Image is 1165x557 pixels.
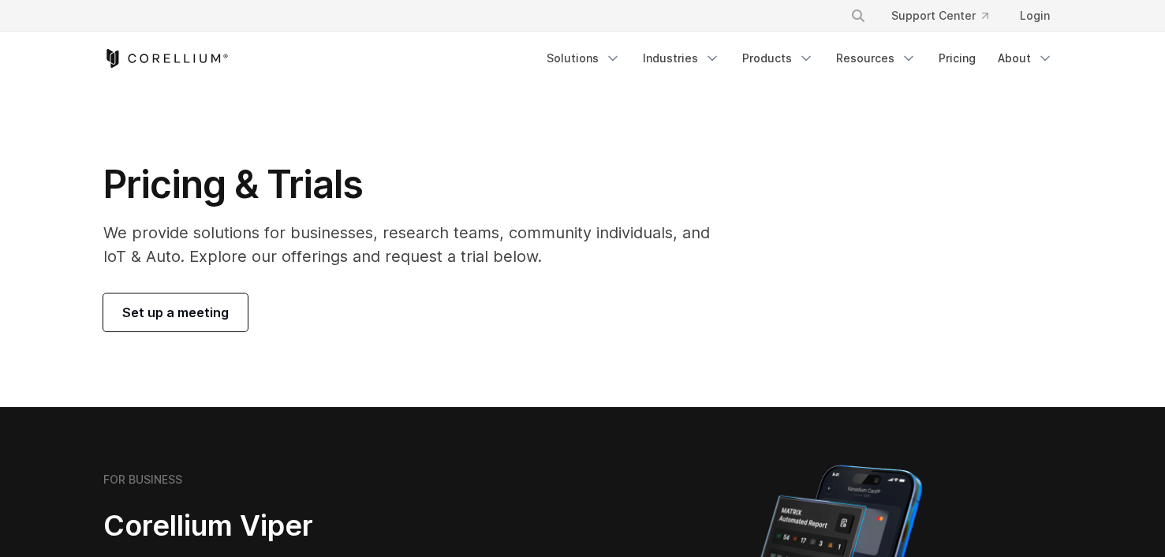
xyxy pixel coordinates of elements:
[103,49,229,68] a: Corellium Home
[122,303,229,322] span: Set up a meeting
[103,161,732,208] h1: Pricing & Trials
[103,293,248,331] a: Set up a meeting
[537,44,1062,73] div: Navigation Menu
[929,44,985,73] a: Pricing
[844,2,872,30] button: Search
[103,508,507,544] h2: Corellium Viper
[988,44,1062,73] a: About
[537,44,630,73] a: Solutions
[1007,2,1062,30] a: Login
[879,2,1001,30] a: Support Center
[103,221,732,268] p: We provide solutions for businesses, research teams, community individuals, and IoT & Auto. Explo...
[831,2,1062,30] div: Navigation Menu
[633,44,730,73] a: Industries
[103,473,182,487] h6: FOR BUSINESS
[827,44,926,73] a: Resources
[733,44,823,73] a: Products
